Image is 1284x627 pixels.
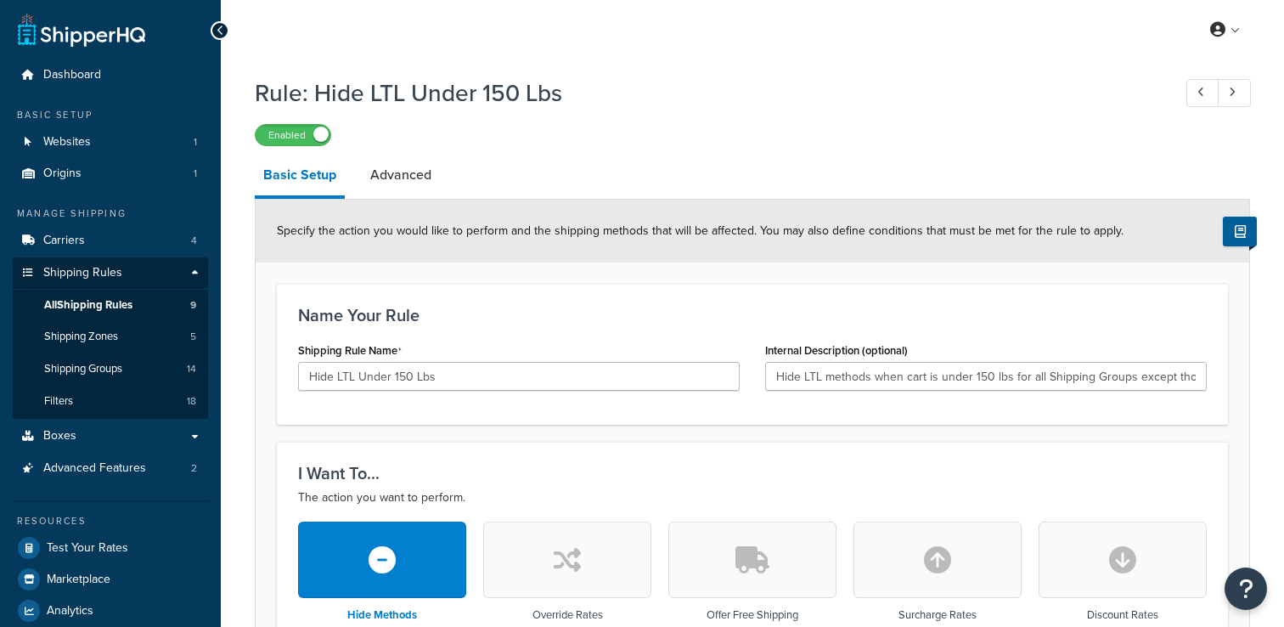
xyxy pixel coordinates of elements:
span: Websites [43,135,91,150]
h3: Discount Rates [1087,609,1158,621]
li: Filters [13,386,208,417]
a: Shipping Zones5 [13,321,208,353]
span: Boxes [43,429,76,443]
span: Shipping Rules [43,266,122,280]
li: Carriers [13,225,208,257]
h3: I Want To... [298,464,1207,483]
button: Show Help Docs [1223,217,1257,246]
a: Filters18 [13,386,208,417]
a: Advanced Features2 [13,453,208,484]
a: Marketplace [13,564,208,595]
span: 1 [194,167,197,181]
a: Advanced [362,155,440,195]
a: Websites1 [13,127,208,158]
span: Advanced Features [43,461,146,476]
span: 1 [194,135,197,150]
div: Basic Setup [13,108,208,122]
li: Shipping Rules [13,257,208,419]
span: Analytics [47,604,93,619]
span: 14 [187,362,196,376]
li: Shipping Zones [13,321,208,353]
span: Filters [44,394,73,409]
p: The action you want to perform. [298,488,1207,508]
span: Origins [43,167,82,181]
label: Enabled [256,125,330,145]
li: Shipping Groups [13,353,208,385]
div: Manage Shipping [13,206,208,221]
h3: Hide Methods [347,609,417,621]
span: 9 [190,298,196,313]
a: Basic Setup [255,155,345,199]
button: Open Resource Center [1225,568,1267,610]
li: Advanced Features [13,453,208,484]
a: Boxes [13,421,208,452]
a: Previous Record [1186,79,1219,107]
span: 2 [191,461,197,476]
label: Internal Description (optional) [765,344,908,357]
a: Test Your Rates [13,533,208,563]
span: 18 [187,394,196,409]
a: Next Record [1218,79,1251,107]
h3: Override Rates [532,609,603,621]
a: Origins1 [13,158,208,189]
span: 5 [190,330,196,344]
a: Shipping Rules [13,257,208,289]
span: Shipping Zones [44,330,118,344]
a: Carriers4 [13,225,208,257]
span: Carriers [43,234,85,248]
li: Websites [13,127,208,158]
span: Shipping Groups [44,362,122,376]
h3: Surcharge Rates [898,609,977,621]
label: Shipping Rule Name [298,344,402,358]
li: Origins [13,158,208,189]
a: Shipping Groups14 [13,353,208,385]
h3: Name Your Rule [298,306,1207,325]
span: All Shipping Rules [44,298,132,313]
a: Analytics [13,596,208,626]
div: Resources [13,514,208,528]
span: 4 [191,234,197,248]
a: AllShipping Rules9 [13,290,208,321]
a: Dashboard [13,59,208,91]
h3: Offer Free Shipping [707,609,798,621]
span: Marketplace [47,573,110,587]
h1: Rule: Hide LTL Under 150 Lbs [255,76,1155,110]
span: Specify the action you would like to perform and the shipping methods that will be affected. You ... [277,222,1123,240]
span: Test Your Rates [47,541,128,556]
span: Dashboard [43,68,101,82]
